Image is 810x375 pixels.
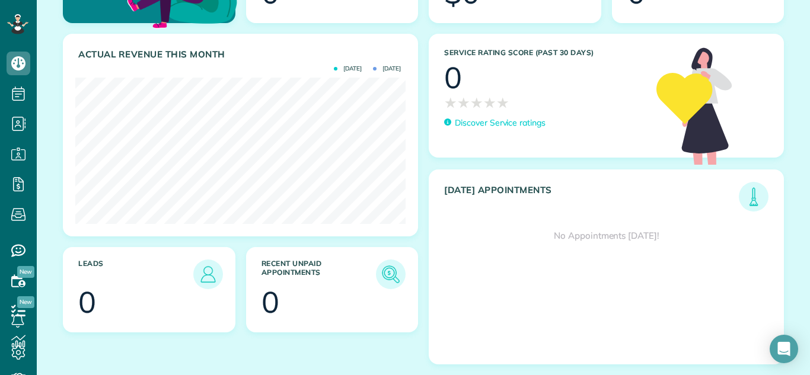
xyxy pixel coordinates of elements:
span: New [17,266,34,278]
span: New [17,296,34,308]
h3: [DATE] Appointments [444,185,739,211]
div: 0 [444,63,462,92]
span: ★ [444,92,457,113]
img: icon_todays_appointments-901f7ab196bb0bea1936b74009e4eb5ffbc2d2711fa7634e0d609ed5ef32b18b.png [742,185,766,209]
span: ★ [457,92,470,113]
h3: Actual Revenue this month [78,49,406,60]
h3: Leads [78,259,193,289]
h3: Service Rating score (past 30 days) [444,49,645,57]
span: ★ [483,92,496,113]
span: ★ [470,92,483,113]
div: Open Intercom Messenger [770,335,798,363]
div: 0 [262,287,279,317]
div: 0 [78,287,96,317]
a: Discover Service ratings [444,117,546,129]
div: No Appointments [DATE]! [429,211,783,260]
img: icon_unpaid_appointments-47b8ce3997adf2238b356f14209ab4cced10bd1f174958f3ca8f1d0dd7fffeee.png [379,262,403,286]
img: icon_leads-1bed01f49abd5b7fead27621c3d59655bb73ed531f8eeb49469d10e621d6b896.png [196,262,220,286]
span: [DATE] [373,66,401,72]
p: Discover Service ratings [455,117,546,129]
span: [DATE] [334,66,362,72]
h3: Recent unpaid appointments [262,259,377,289]
span: ★ [496,92,509,113]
